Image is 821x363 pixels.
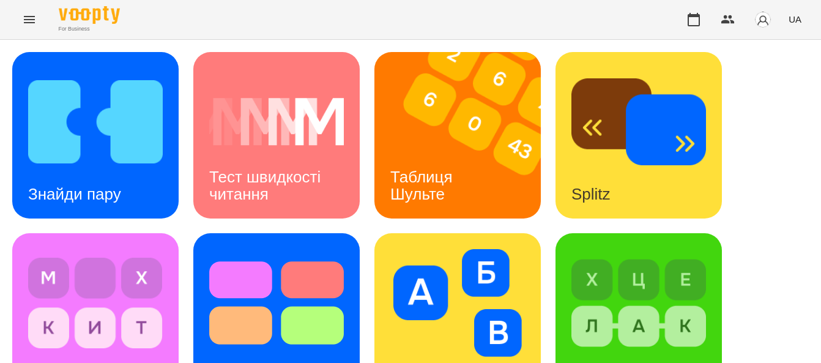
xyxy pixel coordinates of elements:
[789,13,801,26] span: UA
[374,52,541,219] a: Таблиця ШультеТаблиця Шульте
[571,68,706,176] img: Splitz
[754,11,771,28] img: avatar_s.png
[209,249,344,357] img: Тест Струпа
[209,68,344,176] img: Тест швидкості читання
[59,25,120,33] span: For Business
[12,52,179,219] a: Знайди паруЗнайди пару
[28,249,163,357] img: Філворди
[374,52,556,219] img: Таблиця Шульте
[571,185,611,203] h3: Splitz
[784,8,806,31] button: UA
[59,6,120,24] img: Voopty Logo
[555,52,722,219] a: SplitzSplitz
[28,68,163,176] img: Знайди пару
[15,5,44,34] button: Menu
[28,185,121,203] h3: Знайди пару
[209,168,325,203] h3: Тест швидкості читання
[571,249,706,357] img: Знайди слово
[193,52,360,219] a: Тест швидкості читанняТест швидкості читання
[390,249,525,357] img: Алфавіт
[390,168,457,203] h3: Таблиця Шульте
